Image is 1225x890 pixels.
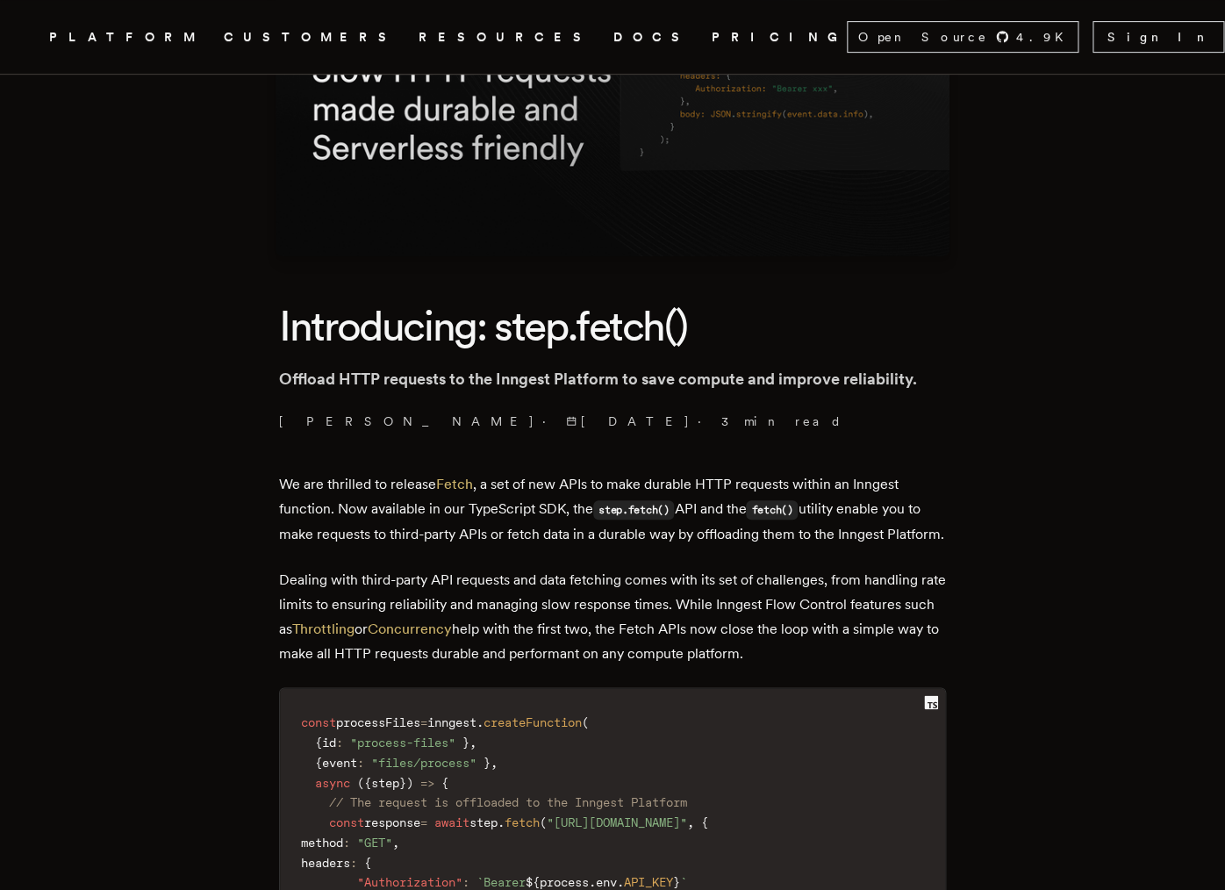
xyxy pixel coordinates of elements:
a: DOCS [613,26,691,48]
span: Bearer [484,875,526,889]
span: 4.9 K [1016,28,1074,46]
span: ( [540,815,547,829]
span: : [336,736,343,750]
p: · · [279,413,946,430]
a: Fetch [436,476,473,492]
span: ` [680,875,687,889]
span: ` [476,875,484,889]
span: id [322,736,336,750]
p: We are thrilled to release , a set of new APIs to make durable HTTP requests within an Inngest fu... [279,472,946,547]
span: "process-files" [350,736,455,750]
span: processFiles [336,715,420,729]
span: async [315,776,350,790]
span: { [315,756,322,770]
span: step [469,815,498,829]
code: fetch() [746,500,798,520]
span: : [343,836,350,850]
span: , [491,756,498,770]
span: response [364,815,420,829]
span: createFunction [484,715,582,729]
span: env [596,875,617,889]
span: "files/process" [371,756,476,770]
span: { [701,815,708,829]
a: PRICING [712,26,847,48]
span: : [462,875,469,889]
span: : [350,856,357,870]
span: , [687,815,694,829]
span: { [364,776,371,790]
p: Offload HTTP requests to the Inngest Platform to save compute and improve reliability. [279,367,946,391]
a: Concurrency [368,621,452,637]
span: const [329,815,364,829]
span: } [673,875,680,889]
span: ${ [526,875,540,889]
a: Throttling [292,621,355,637]
span: { [441,776,448,790]
button: RESOURCES [419,26,592,48]
span: . [589,875,596,889]
span: ) [406,776,413,790]
p: Dealing with third-party API requests and data fetching comes with its set of challenges, from ha... [279,568,946,666]
span: const [301,715,336,729]
span: await [434,815,469,829]
span: { [315,736,322,750]
a: [PERSON_NAME] [279,413,535,430]
span: process [540,875,589,889]
span: API_KEY [624,875,673,889]
span: ( [582,715,589,729]
span: } [462,736,469,750]
span: 3 min read [721,413,842,430]
span: "[URL][DOMAIN_NAME]" [547,815,687,829]
span: "Authorization" [357,875,462,889]
h1: Introducing: step.fetch() [279,298,946,353]
span: , [469,736,476,750]
span: { [364,856,371,870]
a: CUSTOMERS [224,26,398,48]
span: . [617,875,624,889]
span: fetch [505,815,540,829]
span: . [498,815,505,829]
span: "GET" [357,836,392,850]
span: inngest [427,715,476,729]
span: Open Source [858,28,988,46]
button: PLATFORM [49,26,203,48]
span: event [322,756,357,770]
span: headers [301,856,350,870]
span: => [420,776,434,790]
span: , [392,836,399,850]
span: = [420,715,427,729]
span: . [476,715,484,729]
span: = [420,815,427,829]
span: [DATE] [566,413,691,430]
span: } [484,756,491,770]
code: step.fetch() [593,500,674,520]
span: ( [357,776,364,790]
a: Sign In [1092,21,1224,53]
span: : [357,756,364,770]
span: step [371,776,399,790]
span: // The request is offloaded to the Inngest Platform [329,795,687,809]
span: } [399,776,406,790]
span: method [301,836,343,850]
